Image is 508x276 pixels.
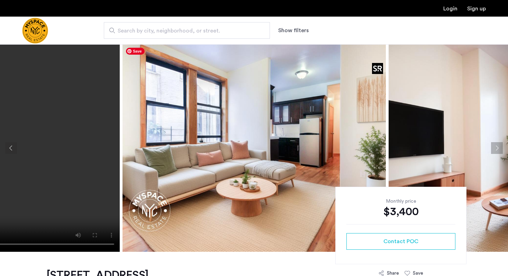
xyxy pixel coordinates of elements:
[5,142,17,154] button: Previous apartment
[383,237,418,246] span: Contact POC
[443,6,457,11] a: Login
[126,48,145,55] span: Save
[479,248,501,269] iframe: chat widget
[346,198,455,205] div: Monthly price
[22,18,48,44] img: logo
[491,142,503,154] button: Next apartment
[346,233,455,250] button: button
[278,26,309,35] button: Show or hide filters
[118,27,251,35] span: Search by city, neighborhood, or street.
[467,6,486,11] a: Registration
[104,22,270,39] input: Apartment Search
[346,205,455,219] div: $3,400
[22,18,48,44] a: Cazamio Logo
[123,44,386,252] img: apartment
